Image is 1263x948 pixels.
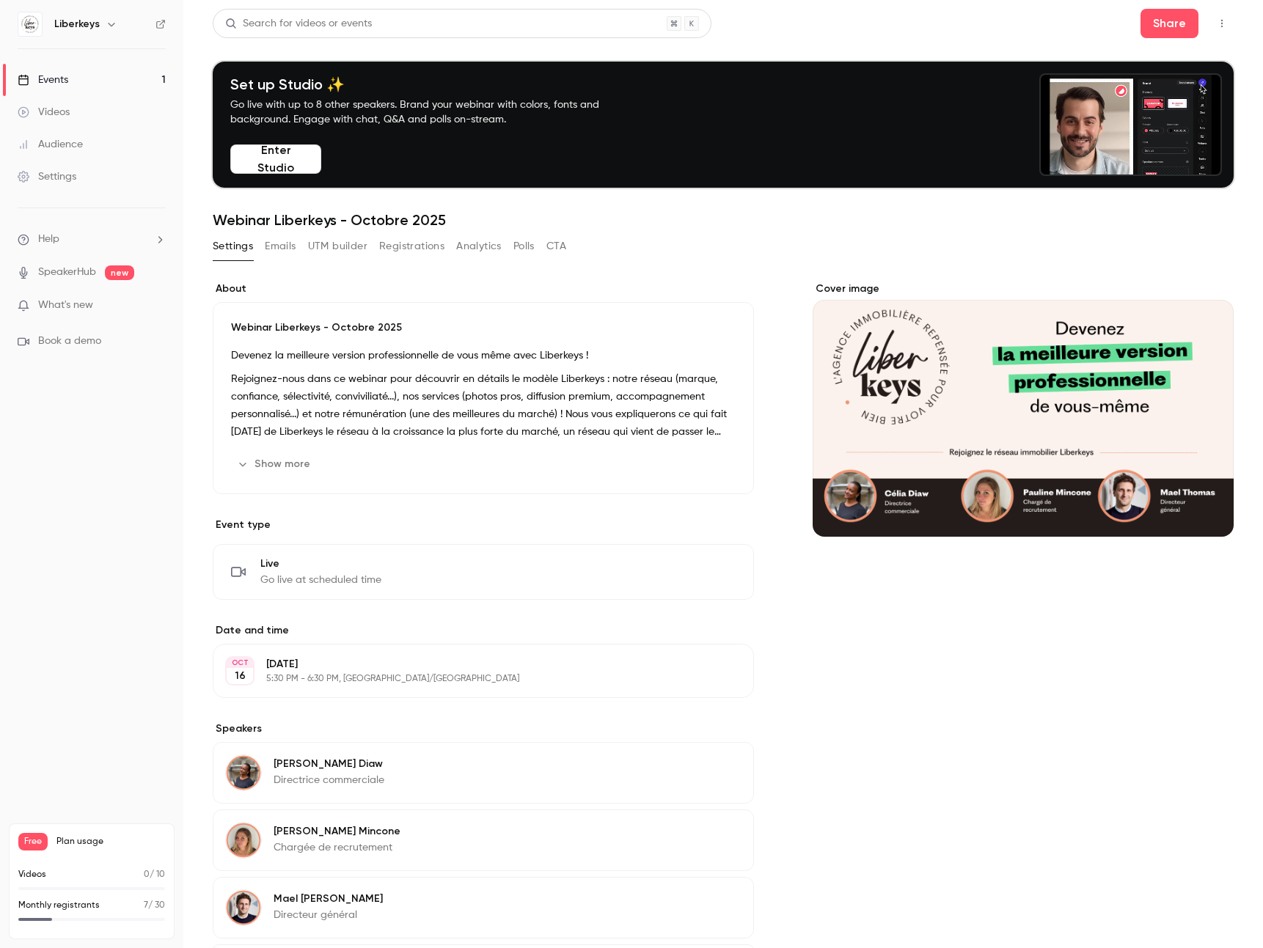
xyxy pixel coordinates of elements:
p: [PERSON_NAME] Mincone [274,824,400,839]
div: Audience [18,137,83,152]
button: Emails [265,235,296,258]
p: Webinar Liberkeys - Octobre 2025 [231,320,736,335]
p: Monthly registrants [18,899,100,912]
div: Célia Diaw[PERSON_NAME] DiawDirectrice commerciale [213,742,754,804]
section: Cover image [813,282,1234,537]
span: What's new [38,298,93,313]
h1: Webinar Liberkeys - Octobre 2025 [213,211,1234,229]
span: Help [38,232,59,247]
button: Settings [213,235,253,258]
p: Mael [PERSON_NAME] [274,892,383,906]
p: Chargée de recrutement [274,840,400,855]
h6: Liberkeys [54,17,100,32]
label: Speakers [213,721,754,736]
button: Analytics [456,235,502,258]
div: Mael ThomasMael [PERSON_NAME]Directeur général [213,877,754,938]
p: Rejoignez-nous dans ce webinar pour découvrir en détails le modèle Liberkeys : notre réseau (marq... [231,370,736,441]
span: Go live at scheduled time [260,573,381,587]
button: UTM builder [308,235,367,258]
p: Videos [18,868,46,881]
p: Directeur général [274,908,383,922]
p: Go live with up to 8 other speakers. Brand your webinar with colors, fonts and background. Engage... [230,98,634,127]
img: Liberkeys [18,12,42,36]
p: [DATE] [266,657,676,672]
div: Pauline Mincone[PERSON_NAME] MinconeChargée de recrutement [213,809,754,871]
label: Date and time [213,623,754,638]
p: Event type [213,518,754,532]
a: SpeakerHub [38,265,96,280]
div: OCT [227,658,253,668]
p: / 30 [144,899,165,912]
img: Mael Thomas [226,890,261,925]
p: / 10 [144,868,165,881]
h4: Set up Studio ✨ [230,76,634,93]
span: Plan usage [56,836,165,848]
label: Cover image [813,282,1234,296]
p: 16 [235,669,246,683]
span: Free [18,833,48,850]
button: Enter Studio [230,144,321,174]
span: 0 [144,870,150,879]
img: Célia Diaw [226,755,261,790]
button: Share [1141,9,1198,38]
span: 7 [144,901,148,910]
button: CTA [546,235,566,258]
span: Book a demo [38,334,101,349]
iframe: Noticeable Trigger [148,299,166,312]
button: Show more [231,452,319,476]
img: Pauline Mincone [226,823,261,858]
p: [PERSON_NAME] Diaw [274,757,384,771]
p: Directrice commerciale [274,773,384,787]
div: Settings [18,169,76,184]
button: Registrations [379,235,444,258]
span: new [105,265,134,280]
div: Videos [18,105,70,120]
div: Search for videos or events [225,16,372,32]
button: Polls [513,235,535,258]
p: Devenez la meilleure version professionnelle de vous même avec Liberkeys ! [231,347,736,364]
span: Live [260,556,381,571]
p: 5:30 PM - 6:30 PM, [GEOGRAPHIC_DATA]/[GEOGRAPHIC_DATA] [266,673,676,685]
div: Events [18,73,68,87]
li: help-dropdown-opener [18,232,166,247]
label: About [213,282,754,296]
